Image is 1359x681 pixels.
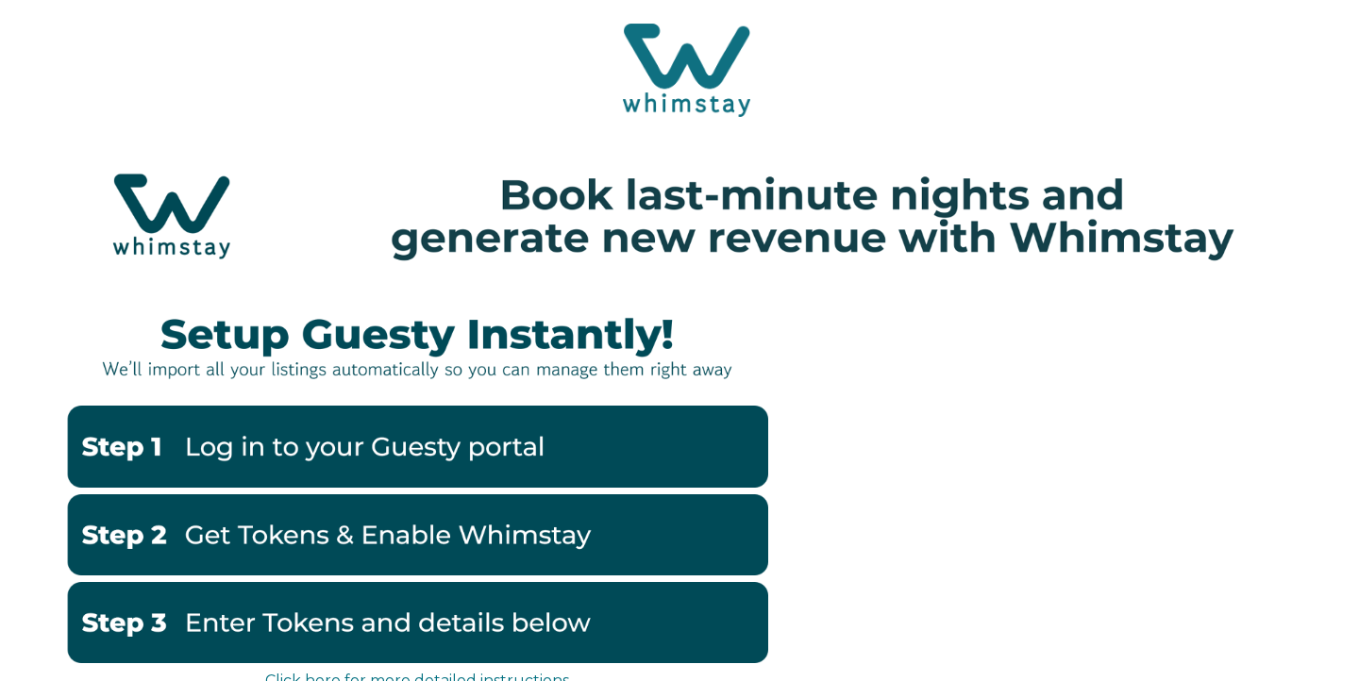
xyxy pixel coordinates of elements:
[66,582,768,663] img: EnterbelowGuesty
[66,494,768,575] img: GuestyTokensandenable
[19,146,1340,286] img: Hubspot header for SSOB (4)
[66,406,768,487] img: Guestystep1-2
[66,292,768,398] img: instantlyguesty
